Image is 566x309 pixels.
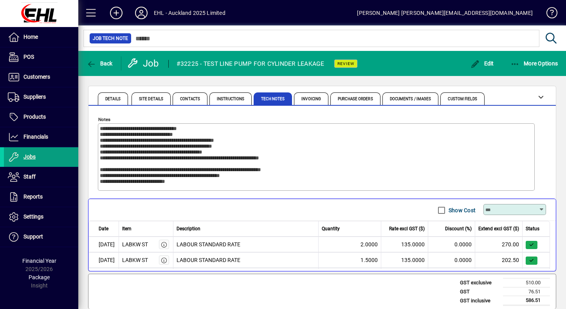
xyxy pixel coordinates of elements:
[217,97,244,101] span: Instructions
[23,74,50,80] span: Customers
[4,67,78,87] a: Customers
[337,61,354,66] span: REVIEW
[23,34,38,40] span: Home
[4,27,78,47] a: Home
[22,258,56,264] span: Financial Year
[23,54,34,60] span: POS
[154,7,225,19] div: EHL - Auckland 2025 Limited
[428,268,475,284] td: 0.0000
[23,213,43,220] span: Settings
[87,60,113,67] span: Back
[127,57,160,70] div: Job
[526,225,539,232] span: Status
[88,237,119,252] td: [DATE]
[23,134,48,140] span: Financials
[129,6,154,20] button: Profile
[322,225,340,232] span: Quantity
[475,252,523,268] td: 202.50
[541,2,556,27] a: Knowledge Base
[173,268,319,284] td: WORKSHOP CONSUMABLES
[177,58,324,70] div: #32225 - TEST LINE PUMP FOR CYLINDER LEAKAGE
[23,94,46,100] span: Suppliers
[85,56,115,70] button: Back
[23,154,36,160] span: Jobs
[428,252,475,268] td: 0.0000
[503,278,550,287] td: 510.00
[475,237,523,252] td: 270.00
[503,296,550,305] td: 586.51
[139,97,163,101] span: Site Details
[173,237,319,252] td: LABOUR STANDARD RATE
[448,97,477,101] span: Custom Fields
[445,225,472,232] span: Discount (%)
[104,6,129,20] button: Add
[478,225,519,232] span: Extend excl GST ($)
[4,207,78,227] a: Settings
[4,227,78,247] a: Support
[4,127,78,147] a: Financials
[122,225,132,232] span: Item
[23,173,36,180] span: Staff
[98,117,110,122] mat-label: Notes
[23,193,43,200] span: Reports
[381,268,428,284] td: 18.7500
[88,252,119,268] td: [DATE]
[361,256,378,264] span: 1.5000
[390,97,431,101] span: Documents / Images
[23,114,46,120] span: Products
[88,268,119,284] td: [DATE]
[4,187,78,207] a: Reports
[177,225,200,232] span: Description
[122,240,148,249] div: LABKW ST
[357,7,533,19] div: [PERSON_NAME] [PERSON_NAME][EMAIL_ADDRESS][DOMAIN_NAME]
[99,225,108,232] span: Date
[389,225,425,232] span: Rate excl GST ($)
[508,56,560,70] button: More Options
[361,240,378,249] span: 2.0000
[338,97,373,101] span: Purchase Orders
[173,252,319,268] td: LABOUR STANDARD RATE
[122,256,148,264] div: LABKW ST
[301,97,321,101] span: Invoicing
[447,206,476,214] label: Show Cost
[105,97,121,101] span: Details
[381,252,428,268] td: 135.0000
[4,87,78,107] a: Suppliers
[456,287,503,296] td: GST
[469,56,496,70] button: Edit
[4,47,78,67] a: POS
[475,268,523,284] td: 37.50
[23,233,43,240] span: Support
[261,97,285,101] span: Tech Notes
[29,274,50,280] span: Package
[428,237,475,252] td: 0.0000
[78,56,121,70] app-page-header-button: Back
[503,287,550,296] td: 76.51
[456,296,503,305] td: GST inclusive
[381,237,428,252] td: 135.0000
[180,97,200,101] span: Contacts
[510,60,558,67] span: More Options
[456,278,503,287] td: GST exclusive
[93,34,128,42] span: Job Tech Note
[470,60,494,67] span: Edit
[4,107,78,127] a: Products
[4,167,78,187] a: Staff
